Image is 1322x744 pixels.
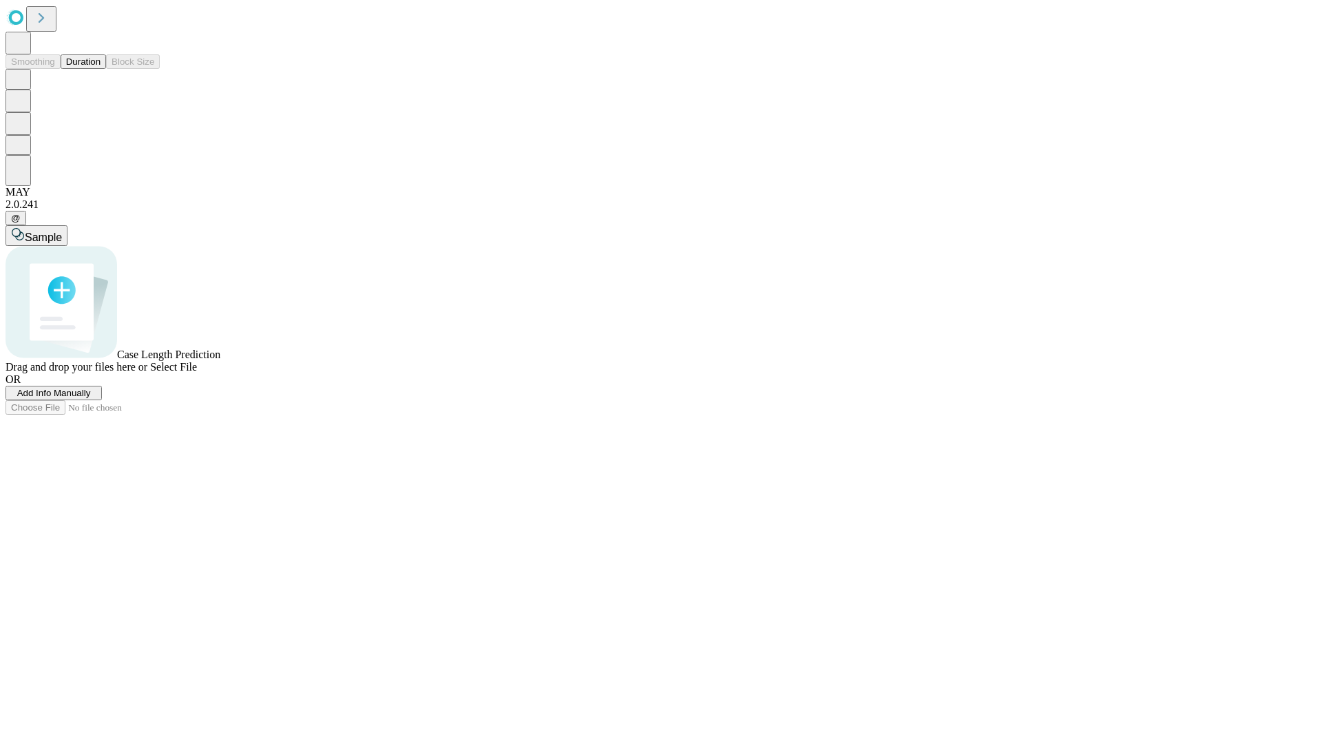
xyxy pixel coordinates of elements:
[6,373,21,385] span: OR
[6,198,1316,211] div: 2.0.241
[6,211,26,225] button: @
[6,225,67,246] button: Sample
[17,388,91,398] span: Add Info Manually
[61,54,106,69] button: Duration
[11,213,21,223] span: @
[25,231,62,243] span: Sample
[150,361,197,373] span: Select File
[6,386,102,400] button: Add Info Manually
[117,349,220,360] span: Case Length Prediction
[6,186,1316,198] div: MAY
[6,54,61,69] button: Smoothing
[6,361,147,373] span: Drag and drop your files here or
[106,54,160,69] button: Block Size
